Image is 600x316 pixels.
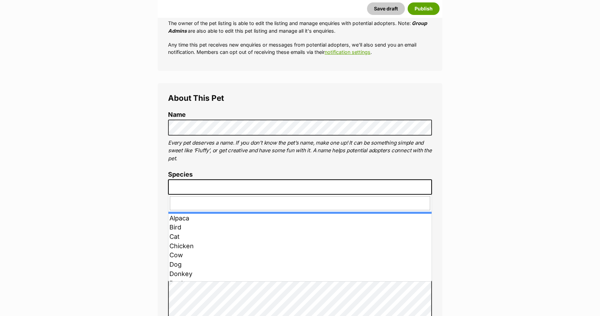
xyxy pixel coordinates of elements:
li: Alpaca [168,214,432,223]
li: Cat [168,232,432,242]
li: Duck [168,279,432,288]
li: Dog [168,260,432,269]
li: Donkey [168,269,432,279]
button: Publish [408,2,440,15]
span: About This Pet [168,93,224,103]
label: Species [168,171,432,178]
button: Save draft [367,2,405,15]
em: Group Admins [168,20,427,33]
label: Name [168,111,432,119]
p: The owner of the pet listing is able to edit the listing and manage enquiries with potential adop... [168,19,432,34]
a: notification settings [325,49,370,55]
p: Every pet deserves a name. If you don’t know the pet’s name, make one up! It can be something sim... [168,139,432,163]
li: Bird [168,223,432,232]
li: Chicken [168,242,432,251]
li: Cow [168,251,432,260]
p: Any time this pet receives new enquiries or messages from potential adopters, we'll also send you... [168,41,432,56]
